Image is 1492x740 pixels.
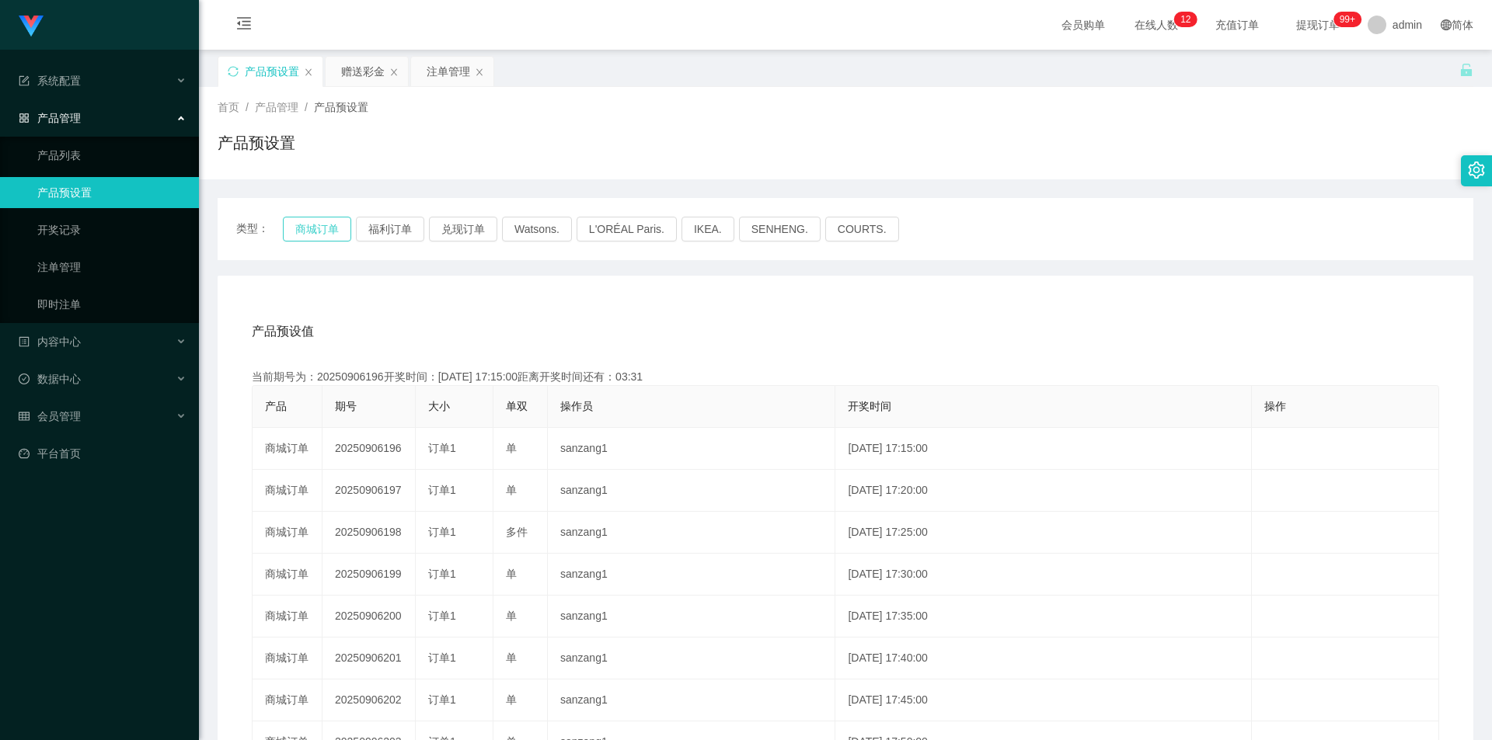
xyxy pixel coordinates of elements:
span: 产品预设置 [314,101,368,113]
td: 商城订单 [253,428,322,470]
td: 商城订单 [253,554,322,596]
span: 操作员 [560,400,593,412]
td: sanzang1 [548,428,835,470]
td: 20250906197 [322,470,416,512]
span: 订单1 [428,526,456,538]
td: 商城订单 [253,596,322,638]
i: 图标: check-circle-o [19,373,30,384]
button: IKEA. [682,217,734,241]
div: 赠送彩金 [341,57,385,86]
span: 会员管理 [19,410,81,422]
span: 开奖时间 [848,400,891,412]
td: [DATE] 17:20:00 [835,470,1251,512]
span: 产品管理 [19,112,81,124]
sup: 12 [1174,12,1197,27]
span: 订单1 [428,484,456,496]
i: 图标: global [1441,19,1452,30]
span: 单 [506,693,517,706]
a: 图标: dashboard平台首页 [19,438,186,469]
a: 注单管理 [37,252,186,283]
td: 20250906196 [322,428,416,470]
a: 产品预设置 [37,177,186,208]
i: 图标: menu-fold [218,1,270,50]
sup: 1095 [1333,12,1361,27]
td: sanzang1 [548,679,835,721]
i: 图标: close [304,68,313,77]
span: / [246,101,249,113]
button: 商城订单 [283,217,351,241]
a: 即时注单 [37,289,186,320]
span: 订单1 [428,442,456,454]
span: 充值订单 [1208,19,1267,30]
td: sanzang1 [548,512,835,554]
span: 产品管理 [255,101,298,113]
span: 首页 [218,101,239,113]
span: 单 [506,651,517,664]
span: 单 [506,484,517,496]
i: 图标: close [389,68,399,77]
span: 期号 [335,400,357,412]
i: 图标: appstore-o [19,113,30,123]
h1: 产品预设置 [218,131,295,155]
span: 大小 [428,400,450,412]
span: 单 [506,610,517,622]
i: 图标: form [19,75,30,86]
span: 系统配置 [19,75,81,87]
p: 1 [1180,12,1186,27]
td: 20250906200 [322,596,416,638]
td: [DATE] 17:25:00 [835,512,1251,554]
td: [DATE] 17:30:00 [835,554,1251,596]
td: [DATE] 17:40:00 [835,638,1251,679]
td: 商城订单 [253,638,322,679]
span: 单 [506,568,517,580]
span: 操作 [1264,400,1286,412]
td: [DATE] 17:15:00 [835,428,1251,470]
a: 产品列表 [37,140,186,171]
a: 开奖记录 [37,214,186,245]
button: 福利订单 [356,217,424,241]
span: 产品 [265,400,287,412]
span: 数据中心 [19,373,81,385]
i: 图标: unlock [1459,63,1473,77]
td: sanzang1 [548,554,835,596]
div: 当前期号为：20250906196开奖时间：[DATE] 17:15:00距离开奖时间还有：03:31 [252,369,1439,385]
i: 图标: sync [228,66,239,77]
img: logo.9652507e.png [19,16,44,37]
span: 内容中心 [19,335,81,348]
span: 订单1 [428,651,456,664]
span: 在线人数 [1127,19,1186,30]
td: 商城订单 [253,512,322,554]
p: 2 [1186,12,1191,27]
span: 多件 [506,526,528,538]
td: sanzang1 [548,596,835,638]
td: 20250906198 [322,512,416,554]
div: 注单管理 [427,57,470,86]
td: 商城订单 [253,470,322,512]
span: 单双 [506,400,528,412]
button: L'ORÉAL Paris. [577,217,677,241]
td: 20250906201 [322,638,416,679]
span: 单 [506,442,517,454]
span: / [305,101,308,113]
span: 订单1 [428,568,456,580]
button: COURTS. [825,217,899,241]
span: 订单1 [428,693,456,706]
td: sanzang1 [548,470,835,512]
i: 图标: setting [1468,162,1485,179]
span: 产品预设值 [252,322,314,341]
td: 20250906202 [322,679,416,721]
td: 商城订单 [253,679,322,721]
span: 类型： [236,217,283,241]
i: 图标: close [475,68,484,77]
button: 兑现订单 [429,217,497,241]
td: [DATE] 17:45:00 [835,679,1251,721]
i: 图标: profile [19,336,30,347]
span: 订单1 [428,610,456,622]
i: 图标: table [19,411,30,422]
td: 20250906199 [322,554,416,596]
button: Watsons. [502,217,572,241]
td: [DATE] 17:35:00 [835,596,1251,638]
span: 提现订单 [1288,19,1347,30]
button: SENHENG. [739,217,821,241]
td: sanzang1 [548,638,835,679]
